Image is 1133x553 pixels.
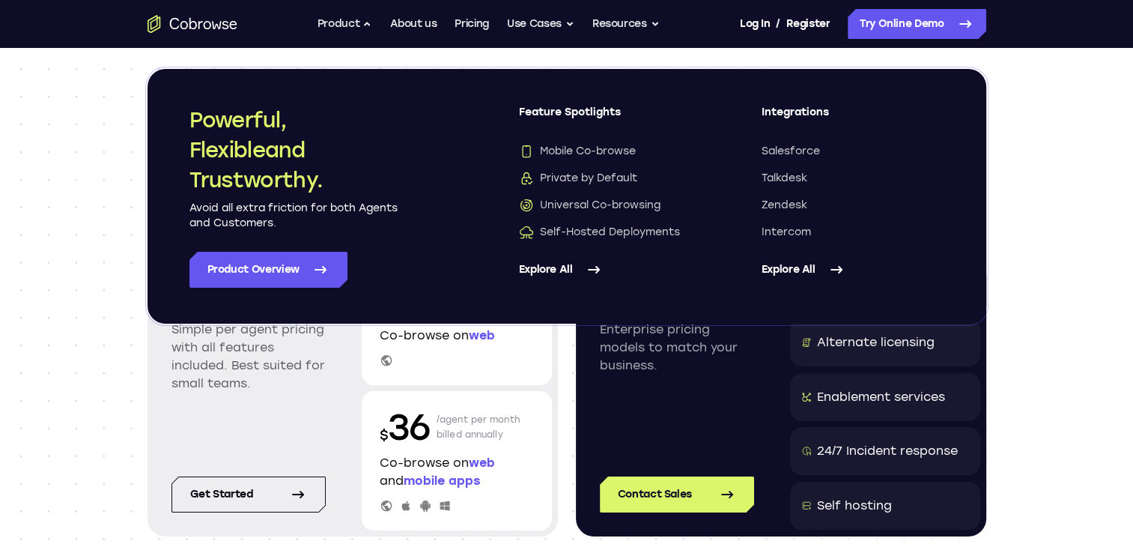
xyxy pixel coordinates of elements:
[519,171,637,186] span: Private by Default
[519,144,636,159] span: Mobile Co-browse
[762,198,807,213] span: Zendesk
[380,454,534,490] p: Co-browse on and
[380,427,389,444] span: $
[519,144,702,159] a: Mobile Co-browseMobile Co-browse
[171,321,326,393] p: Simple per agent pricing with all features included. Best suited for small teams.
[507,9,574,39] button: Use Cases
[148,15,237,33] a: Go to the home page
[762,144,944,159] a: Salesforce
[776,15,780,33] span: /
[592,9,660,39] button: Resources
[519,144,534,159] img: Mobile Co-browse
[519,225,680,240] span: Self-Hosted Deployments
[519,171,534,186] img: Private by Default
[762,171,944,186] a: Talkdesk
[762,144,820,159] span: Salesforce
[171,477,326,513] a: Get started
[848,9,986,39] a: Try Online Demo
[519,105,702,132] span: Feature Spotlights
[519,198,660,213] span: Universal Co-browsing
[380,327,534,345] p: Co-browse on
[762,225,811,240] span: Intercom
[519,198,702,213] a: Universal Co-browsingUniversal Co-browsing
[817,388,945,406] div: Enablement services
[600,477,754,513] a: Contact Sales
[404,474,480,488] span: mobile apps
[762,171,807,186] span: Talkdesk
[786,9,830,39] a: Register
[189,105,399,195] h2: Powerful, Flexible and Trustworthy.
[817,442,958,460] div: 24/7 Incident response
[519,171,702,186] a: Private by DefaultPrivate by Default
[455,9,489,39] a: Pricing
[600,321,754,375] p: Enterprise pricing models to match your business.
[762,252,944,288] a: Explore All
[817,497,892,515] div: Self hosting
[519,198,534,213] img: Universal Co-browsing
[318,9,373,39] button: Product
[740,9,770,39] a: Log In
[762,105,944,132] span: Integrations
[437,403,520,451] p: /agent per month billed annually
[189,252,347,288] a: Product Overview
[469,456,495,470] span: web
[380,403,431,451] p: 36
[189,201,399,231] p: Avoid all extra friction for both Agents and Customers.
[817,333,935,351] div: Alternate licensing
[762,225,944,240] a: Intercom
[390,9,437,39] a: About us
[519,252,702,288] a: Explore All
[519,225,702,240] a: Self-Hosted DeploymentsSelf-Hosted Deployments
[519,225,534,240] img: Self-Hosted Deployments
[469,328,495,342] span: web
[762,198,944,213] a: Zendesk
